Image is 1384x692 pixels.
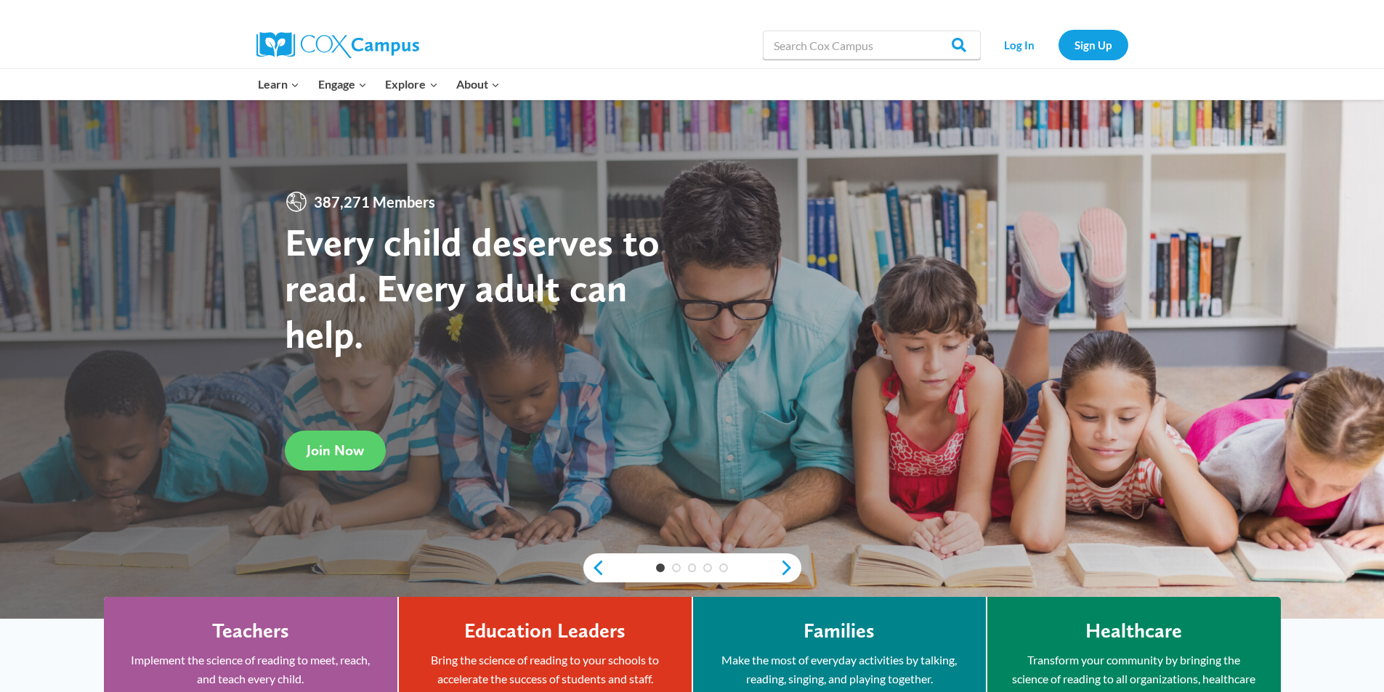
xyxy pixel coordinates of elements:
[212,619,289,643] h4: Teachers
[307,441,364,459] span: Join Now
[583,559,605,577] a: previous
[285,431,386,471] a: Join Now
[385,75,437,94] span: Explore
[249,69,509,99] nav: Primary Navigation
[656,563,665,572] a: 1
[421,651,670,688] p: Bring the science of reading to your schools to accelerate the success of students and staff.
[456,75,500,94] span: About
[688,563,697,572] a: 3
[1059,30,1128,60] a: Sign Up
[318,75,367,94] span: Engage
[715,651,964,688] p: Make the most of everyday activities by talking, reading, singing, and playing together.
[804,619,875,643] h4: Families
[988,30,1051,60] a: Log In
[703,563,712,572] a: 4
[719,563,728,572] a: 5
[988,30,1128,60] nav: Secondary Navigation
[780,559,801,577] a: next
[464,619,626,643] h4: Education Leaders
[672,563,681,572] a: 2
[258,75,299,94] span: Learn
[285,219,660,357] strong: Every child deserves to read. Every adult can help.
[1085,619,1182,643] h4: Healthcare
[583,553,801,582] div: content slider buttons
[763,30,981,60] input: Search Cox Campus
[308,190,441,213] span: 387,271 Members
[126,651,376,688] p: Implement the science of reading to meet, reach, and teach every child.
[256,32,419,58] img: Cox Campus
